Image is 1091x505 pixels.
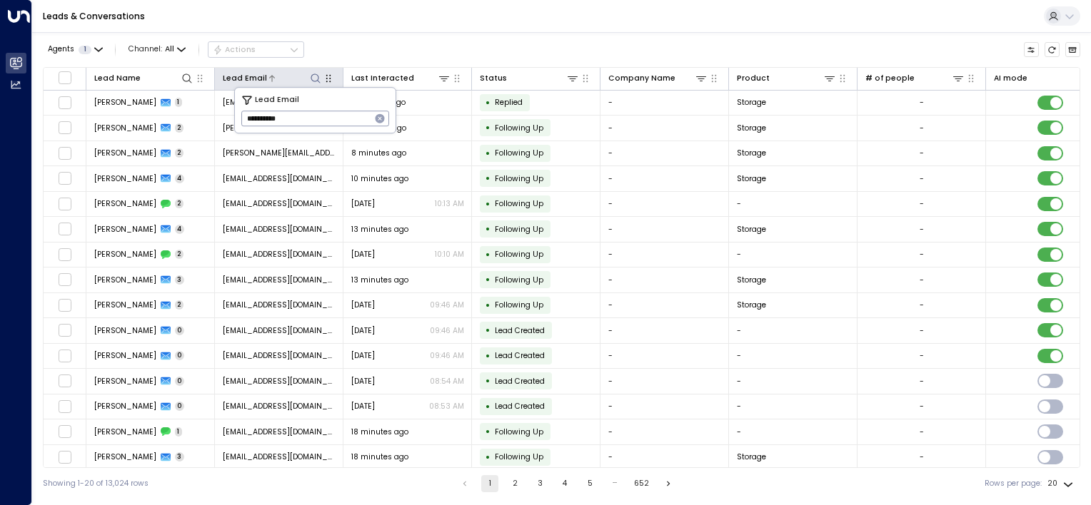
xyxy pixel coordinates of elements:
span: imelda.molloy@indliv.co.uk [223,123,336,133]
p: 10:13 AM [435,198,464,209]
nav: pagination navigation [456,475,678,492]
td: - [729,318,858,343]
span: Following Up [495,198,543,209]
span: Toggle select row [58,146,71,160]
button: Customize [1024,42,1040,58]
td: - [729,243,858,267]
span: Replied [495,97,523,108]
span: tiffanymariah97@gmail.com [223,452,336,462]
span: Storage [737,173,766,184]
span: Following Up [495,452,543,462]
span: Toggle select row [58,172,71,185]
td: - [600,116,729,141]
button: page 1 [481,475,498,492]
div: • [486,372,491,390]
span: Following Up [495,249,543,260]
span: Storage [737,224,766,235]
span: Toggle select row [58,450,71,464]
span: Sep 17, 2025 [351,198,375,209]
span: Lead Created [495,401,545,412]
div: - [920,198,924,209]
span: Girish Pagadpally [94,173,156,184]
span: 2 [175,123,184,133]
div: - [920,224,924,235]
span: Lead Email [255,94,299,106]
div: - [920,350,924,361]
span: 0 [175,351,185,360]
span: 4 [175,174,185,183]
span: Toggle select row [58,273,71,287]
div: Showing 1-20 of 13,024 rows [43,478,149,489]
span: 2 [175,148,184,158]
span: Agents [48,46,74,53]
span: 8 minutes ago [351,148,406,158]
div: Status [480,71,580,85]
button: Go to next page [660,475,677,492]
div: • [486,422,491,441]
p: 08:53 AM [429,401,464,412]
td: - [600,419,729,444]
div: - [920,249,924,260]
div: # of people [865,72,915,85]
span: Storage [737,275,766,285]
div: Lead Name [94,72,141,85]
div: • [486,296,491,315]
span: Toggle select row [58,349,71,362]
span: Sam James [94,376,156,387]
div: - [920,275,924,285]
span: Toggle select all [58,71,71,84]
span: Storage [737,123,766,133]
span: Storage [737,97,766,108]
div: • [486,245,491,264]
span: Ellie Elliott [94,249,156,260]
span: Sam James [94,325,156,336]
span: tiffanymariah97@gmail.com [223,427,336,437]
span: samjames9900@outlook.com [223,376,336,387]
td: - [729,344,858,369]
span: Sep 16, 2025 [351,300,375,310]
span: Sep 15, 2025 [351,350,375,361]
div: • [486,448,491,466]
div: Product [737,72,770,85]
button: Go to page 4 [556,475,573,492]
span: 4 [175,225,185,234]
span: Sep 17, 2025 [351,249,375,260]
span: Following Up [495,300,543,310]
div: - [920,148,924,158]
span: Sam James [94,401,156,412]
div: Actions [213,45,256,55]
span: samjames9900@outlook.com [223,300,336,310]
span: Lead Created [495,376,545,387]
td: - [600,369,729,394]
span: Girish Pagadpally [94,198,156,209]
button: Agents1 [43,42,106,57]
div: - [920,325,924,336]
span: 1 [175,98,183,107]
td: - [600,166,729,191]
span: Tiff Rowe [94,427,156,437]
span: cmmorris2304@gmail.com [223,97,336,108]
div: - [920,173,924,184]
span: 0 [175,377,185,386]
span: Toggle select row [58,121,71,135]
span: 3 [175,275,185,285]
span: samjames9900@outlook.com [223,275,336,285]
span: 0 [175,326,185,335]
div: - [920,427,924,437]
span: Tiff Rowe [94,452,156,462]
span: Following Up [495,123,543,133]
p: 08:54 AM [430,376,464,387]
span: Toggle select row [58,425,71,439]
a: Leads & Conversations [43,10,145,22]
div: • [486,169,491,188]
span: Following Up [495,173,543,184]
span: Toggle select row [58,223,71,236]
span: 13 minutes ago [351,224,408,235]
span: Jul 03, 2025 [351,376,375,387]
div: Product [737,71,837,85]
span: Lead Created [495,350,545,361]
button: Go to page 5 [581,475,598,492]
td: - [600,344,729,369]
div: - [920,123,924,133]
span: samjames9900@outlook.com [223,350,336,361]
